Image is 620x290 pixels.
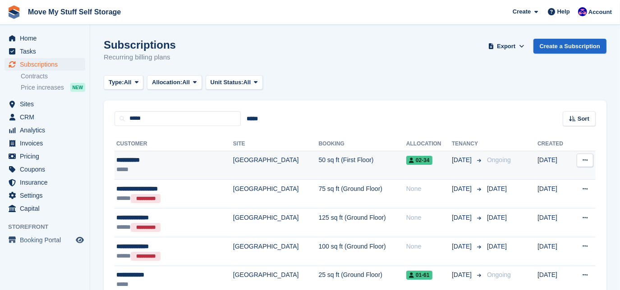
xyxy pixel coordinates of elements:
[5,150,85,163] a: menu
[115,137,233,151] th: Customer
[537,237,571,266] td: [DATE]
[20,32,74,45] span: Home
[5,176,85,189] a: menu
[588,8,612,17] span: Account
[487,185,507,192] span: [DATE]
[24,5,124,19] a: Move My Stuff Self Storage
[452,270,473,280] span: [DATE]
[5,98,85,110] a: menu
[182,78,190,87] span: All
[537,208,571,237] td: [DATE]
[5,189,85,202] a: menu
[452,184,473,194] span: [DATE]
[147,75,202,90] button: Allocation: All
[152,78,182,87] span: Allocation:
[406,137,452,151] th: Allocation
[233,180,319,208] td: [GEOGRAPHIC_DATA]
[487,39,526,54] button: Export
[5,111,85,123] a: menu
[5,163,85,176] a: menu
[452,213,473,222] span: [DATE]
[5,137,85,150] a: menu
[8,222,90,231] span: Storefront
[233,137,319,151] th: Site
[537,180,571,208] td: [DATE]
[487,271,511,278] span: Ongoing
[497,42,515,51] span: Export
[487,156,511,163] span: Ongoing
[487,214,507,221] span: [DATE]
[20,58,74,71] span: Subscriptions
[5,202,85,215] a: menu
[20,176,74,189] span: Insurance
[5,124,85,136] a: menu
[537,151,571,180] td: [DATE]
[406,184,452,194] div: None
[5,58,85,71] a: menu
[557,7,570,16] span: Help
[211,78,243,87] span: Unit Status:
[20,234,74,246] span: Booking Portal
[578,7,587,16] img: Jade Whetnall
[319,180,406,208] td: 75 sq ft (Ground Floor)
[319,208,406,237] td: 125 sq ft (Ground Floor)
[7,5,21,19] img: stora-icon-8386f47178a22dfd0bd8f6a31ec36ba5ce8667c1dd55bd0f319d3a0aa187defe.svg
[452,137,483,151] th: Tenancy
[233,237,319,266] td: [GEOGRAPHIC_DATA]
[21,72,85,81] a: Contracts
[487,243,507,250] span: [DATE]
[319,151,406,180] td: 50 sq ft (First Floor)
[124,78,132,87] span: All
[537,137,571,151] th: Created
[5,32,85,45] a: menu
[406,213,452,222] div: None
[5,45,85,58] a: menu
[406,156,432,165] span: 02-34
[20,163,74,176] span: Coupons
[233,208,319,237] td: [GEOGRAPHIC_DATA]
[70,83,85,92] div: NEW
[406,242,452,251] div: None
[452,242,473,251] span: [DATE]
[20,150,74,163] span: Pricing
[513,7,531,16] span: Create
[243,78,251,87] span: All
[319,237,406,266] td: 100 sq ft (Ground Floor)
[406,271,432,280] span: 01-61
[319,137,406,151] th: Booking
[20,137,74,150] span: Invoices
[20,124,74,136] span: Analytics
[20,111,74,123] span: CRM
[206,75,263,90] button: Unit Status: All
[233,151,319,180] td: [GEOGRAPHIC_DATA]
[104,75,143,90] button: Type: All
[104,39,176,51] h1: Subscriptions
[5,234,85,246] a: menu
[21,82,85,92] a: Price increases NEW
[109,78,124,87] span: Type:
[20,98,74,110] span: Sites
[20,189,74,202] span: Settings
[104,52,176,63] p: Recurring billing plans
[20,202,74,215] span: Capital
[20,45,74,58] span: Tasks
[578,114,589,123] span: Sort
[74,235,85,245] a: Preview store
[21,83,64,92] span: Price increases
[452,155,473,165] span: [DATE]
[533,39,606,54] a: Create a Subscription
